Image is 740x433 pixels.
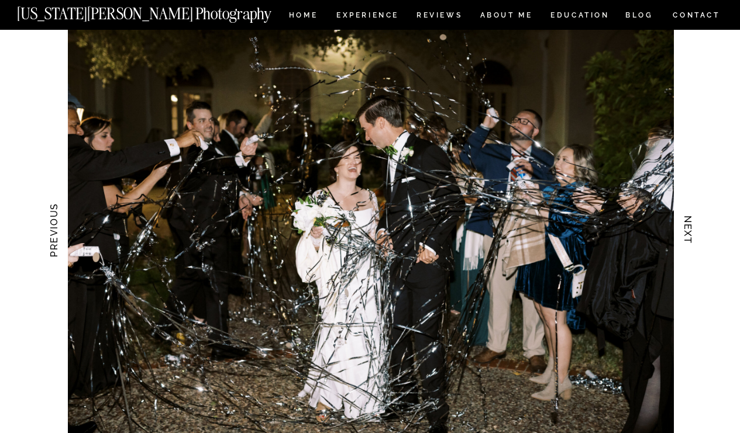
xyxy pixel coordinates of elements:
a: REVIEWS [417,12,460,22]
a: BLOG [625,12,653,22]
a: HOME [287,12,320,22]
h3: PREVIOUS [47,193,59,267]
a: CONTACT [672,9,721,22]
a: [US_STATE][PERSON_NAME] Photography [17,6,311,16]
h3: NEXT [682,193,694,267]
a: ABOUT ME [480,12,533,22]
a: EDUCATION [549,12,611,22]
a: Experience [336,12,398,22]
